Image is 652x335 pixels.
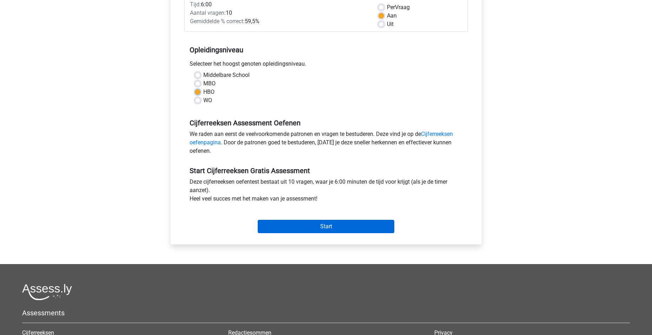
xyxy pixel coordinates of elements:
h5: Assessments [22,309,630,317]
label: WO [203,96,212,105]
h5: Cijferreeksen Assessment Oefenen [190,119,463,127]
label: Vraag [387,3,410,12]
span: Tijd: [190,1,201,8]
label: Middelbare School [203,71,250,79]
img: Assessly logo [22,284,72,300]
input: Start [258,220,394,233]
div: 6:00 [185,0,373,9]
span: Aantal vragen: [190,9,226,16]
label: HBO [203,88,215,96]
span: Gemiddelde % correct: [190,18,245,25]
h5: Start Cijferreeksen Gratis Assessment [190,166,463,175]
div: Deze cijferreeksen oefentest bestaat uit 10 vragen, waar je 6:00 minuten de tijd voor krijgt (als... [184,178,468,206]
span: Per [387,4,395,11]
div: Selecteer het hoogst genoten opleidingsniveau. [184,60,468,71]
h5: Opleidingsniveau [190,43,463,57]
div: 59,5% [185,17,373,26]
label: Uit [387,20,394,28]
label: Aan [387,12,397,20]
label: MBO [203,79,216,88]
div: We raden aan eerst de veelvoorkomende patronen en vragen te bestuderen. Deze vind je op de . Door... [184,130,468,158]
div: 10 [185,9,373,17]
